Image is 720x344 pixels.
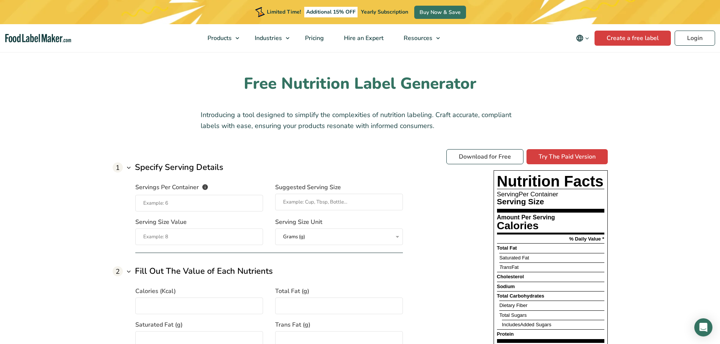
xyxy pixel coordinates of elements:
a: Login [675,31,715,46]
a: Industries [245,24,293,52]
span: Calories (Kcal) [135,287,176,296]
p: Includes Added Sugars [502,322,551,327]
p: % Daily Value * [569,236,604,241]
span: Servings Per Container [135,183,199,193]
p: Dietary Fiber [499,303,527,308]
span: Additional 15% OFF [304,7,358,17]
span: 2 [113,266,123,276]
span: Limited Time! [267,8,301,15]
span: Total Fat (g) [275,287,309,296]
span: Saturated Fat (g) [135,320,183,329]
a: Hire an Expert [334,24,392,52]
span: Total Carbohydrates [497,293,544,299]
button: Change language [571,31,595,46]
p: Nutrition Facts [497,174,604,189]
span: Yearly Subscription [361,8,408,15]
p: Sodium [497,284,515,289]
a: Create a free label [595,31,671,46]
span: Resources [401,34,433,42]
span: Suggested Serving Size [275,183,341,192]
div: Open Intercom Messenger [694,318,712,336]
a: Pricing [295,24,332,52]
p: Fat [499,265,519,270]
p: Serving Size [497,197,546,205]
p: Total Sugars [499,313,526,318]
span: Serving Size Value [135,218,187,227]
input: Example: 6 [135,195,263,211]
span: Pricing [303,34,325,42]
span: Products [205,34,232,42]
span: 1 [113,162,123,173]
span: Serving Size Unit [275,218,322,227]
span: Hire an Expert [342,34,384,42]
strong: Total Fat [497,245,517,251]
span: Serving [497,191,519,198]
span: Trans Fat (g) [275,320,310,329]
a: Try The Paid Version [526,149,608,164]
input: Example: Cup, Tbsp, Bottle... [275,194,403,210]
a: Buy Now & Save [414,6,466,19]
strong: Protein [497,331,514,337]
h3: Specify Serving Details [135,161,223,174]
p: Per Container [497,191,604,197]
p: Calories [497,221,555,231]
p: Amount Per Serving [497,214,555,221]
span: Industries [252,34,283,42]
a: Resources [394,24,444,52]
p: Cholesterol [497,274,524,279]
a: Food Label Maker homepage [5,34,71,43]
p: Introducing a tool designed to simplify the complexities of nutrition labeling. Craft accurate, c... [201,110,519,131]
a: Products [198,24,243,52]
h3: Fill Out The Value of Each Nutrients [135,265,273,278]
span: Trans [499,264,511,270]
span: Saturated Fat [499,255,529,261]
a: Download for Free [446,149,523,164]
h2: Free Nutrition Label Generator [113,74,608,94]
input: Example: 8 [135,228,263,245]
